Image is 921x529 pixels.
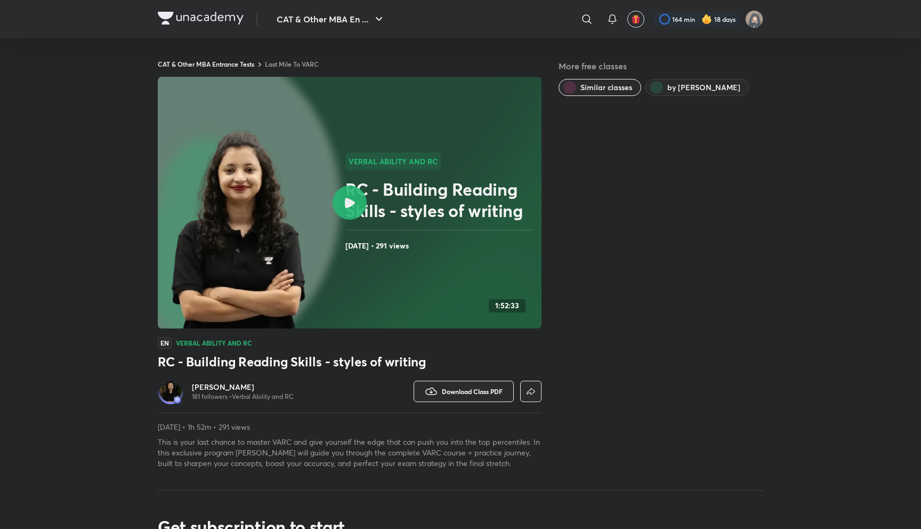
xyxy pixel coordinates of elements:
h4: 1:52:33 [495,301,519,310]
p: This is your last chance to master VARC and give yourself the edge that can push you into the top... [158,437,542,469]
button: CAT & Other MBA En ... [270,9,392,30]
span: Similar classes [580,82,632,93]
h2: RC - Building Reading Skills - styles of writing [345,179,537,221]
img: Company Logo [158,12,244,25]
h4: Verbal Ability and RC [176,340,252,346]
span: EN [158,337,172,349]
span: by Alpa Sharma [667,82,740,93]
a: Company Logo [158,12,244,27]
h5: More free classes [559,60,763,73]
a: CAT & Other MBA Entrance Tests [158,60,254,68]
a: [PERSON_NAME] [192,382,294,392]
img: Avatar [160,381,181,402]
a: Last Mile To VARC [265,60,319,68]
h4: [DATE] • 291 views [345,239,537,253]
p: [DATE] • 1h 52m • 291 views [158,422,542,432]
h3: RC - Building Reading Skills - styles of writing [158,353,542,370]
button: avatar [627,11,644,28]
button: Similar classes [559,79,641,96]
span: Download Class PDF [442,387,503,396]
a: Avatarbadge [158,379,183,404]
img: badge [174,396,181,404]
img: avatar [631,14,641,24]
p: 181 followers • Verbal Ability and RC [192,392,294,401]
img: Jarul Jangid [745,10,763,28]
button: by Alpa Sharma [645,79,749,96]
button: Download Class PDF [414,381,514,402]
img: streak [701,14,712,25]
